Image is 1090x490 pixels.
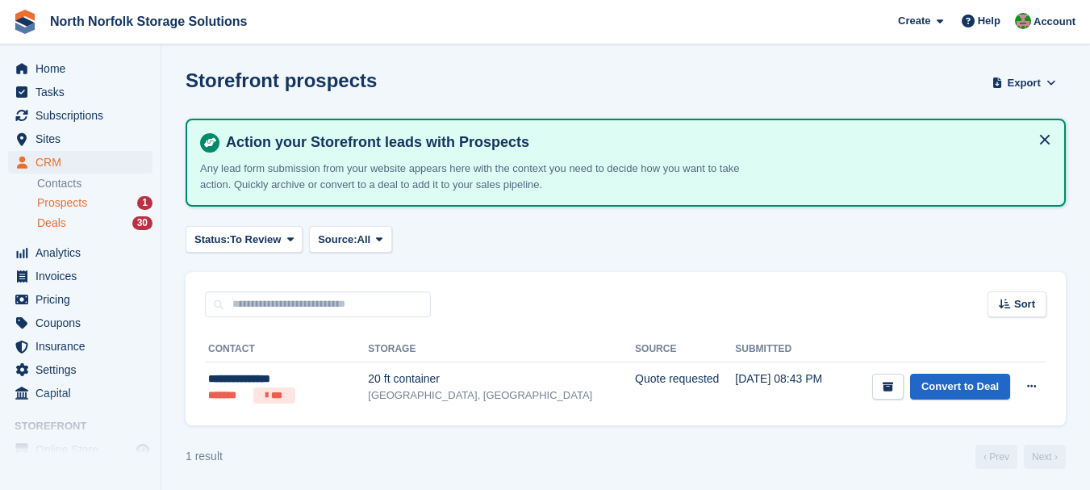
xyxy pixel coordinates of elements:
span: Online Store [35,438,132,461]
span: Tasks [35,81,132,103]
button: Source: All [309,226,392,253]
span: To Review [230,232,281,248]
a: menu [8,382,152,404]
th: Submitted [735,337,838,362]
a: menu [8,358,152,381]
span: Subscriptions [35,104,132,127]
h4: Action your Storefront leads with Prospects [219,133,1051,152]
a: menu [8,151,152,174]
a: Contacts [37,176,152,191]
button: Export [988,69,1059,96]
a: Previous [975,445,1017,469]
div: 30 [132,216,152,230]
button: Status: To Review [186,226,303,253]
img: Katherine Phelps [1015,13,1031,29]
a: Convert to Deal [910,374,1010,400]
a: Preview store [133,440,152,459]
h1: Storefront prospects [186,69,377,91]
span: Prospects [37,195,87,211]
p: Any lead form submission from your website appears here with the context you need to decide how y... [200,161,765,192]
span: Capital [35,382,132,404]
span: Home [35,57,132,80]
span: Status: [194,232,230,248]
span: Create [898,13,930,29]
span: All [357,232,371,248]
td: [DATE] 08:43 PM [735,362,838,413]
span: Storefront [15,418,161,434]
a: Deals 30 [37,215,152,232]
span: Deals [37,216,66,231]
span: Sites [35,128,132,150]
th: Storage [368,337,635,362]
td: Quote requested [635,362,735,413]
th: Source [635,337,735,362]
span: Source: [318,232,357,248]
a: menu [8,312,152,334]
a: menu [8,265,152,287]
span: Help [978,13,1000,29]
div: 1 result [186,448,223,465]
a: menu [8,128,152,150]
a: menu [8,288,152,311]
a: menu [8,438,152,461]
div: 1 [137,196,152,210]
a: menu [8,57,152,80]
a: menu [8,335,152,358]
span: Account [1034,14,1075,30]
span: Export [1008,75,1041,91]
div: 20 ft container [368,371,635,387]
a: menu [8,241,152,264]
span: CRM [35,151,132,174]
a: menu [8,104,152,127]
a: Next [1024,445,1066,469]
span: Invoices [35,265,132,287]
span: Analytics [35,241,132,264]
span: Settings [35,358,132,381]
span: Pricing [35,288,132,311]
a: menu [8,81,152,103]
div: [GEOGRAPHIC_DATA], [GEOGRAPHIC_DATA] [368,387,635,404]
th: Contact [205,337,368,362]
a: Prospects 1 [37,195,152,211]
a: North Norfolk Storage Solutions [44,8,253,35]
span: Insurance [35,335,132,358]
img: stora-icon-8386f47178a22dfd0bd8f6a31ec36ba5ce8667c1dd55bd0f319d3a0aa187defe.svg [13,10,37,34]
span: Coupons [35,312,132,334]
span: Sort [1014,296,1035,312]
nav: Page [972,445,1069,469]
